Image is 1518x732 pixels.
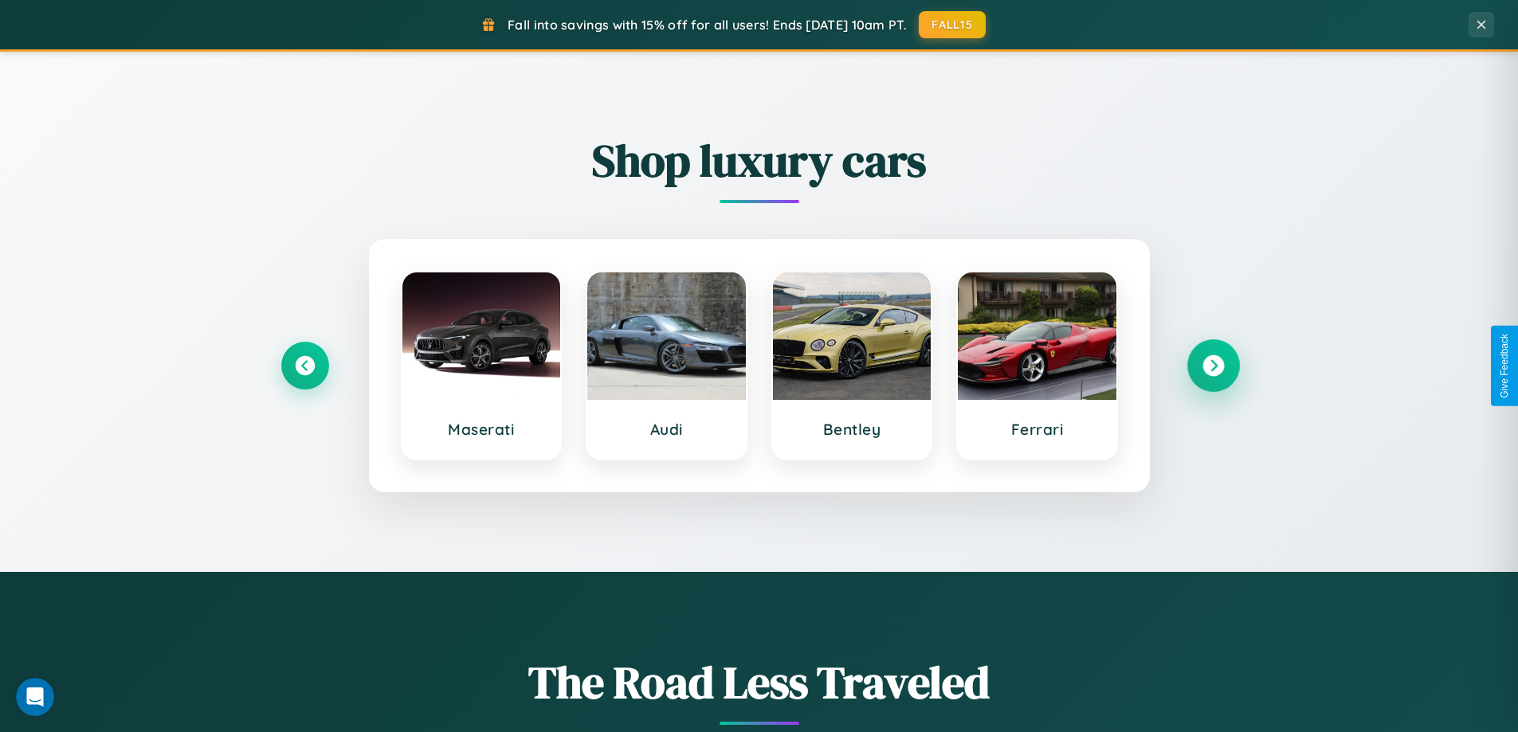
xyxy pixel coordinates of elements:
[919,11,986,38] button: FALL15
[281,652,1238,713] h1: The Road Less Traveled
[974,420,1100,439] h3: Ferrari
[418,420,545,439] h3: Maserati
[789,420,916,439] h3: Bentley
[16,678,54,716] iframe: Intercom live chat
[603,420,730,439] h3: Audi
[1499,334,1510,398] div: Give Feedback
[508,17,907,33] span: Fall into savings with 15% off for all users! Ends [DATE] 10am PT.
[281,130,1238,191] h2: Shop luxury cars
